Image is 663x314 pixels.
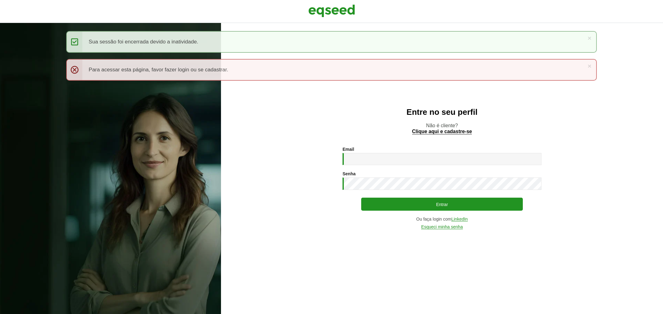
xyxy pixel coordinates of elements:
[421,225,463,229] a: Esqueci minha senha
[66,31,596,53] div: Sua sessão foi encerrada devido a inatividade.
[343,172,356,176] label: Senha
[343,147,354,151] label: Email
[233,108,651,117] h2: Entre no seu perfil
[233,123,651,134] p: Não é cliente?
[451,217,468,222] a: LinkedIn
[343,217,541,222] div: Ou faça login com
[587,35,591,41] a: ×
[361,198,523,211] button: Entrar
[66,59,596,81] div: Para acessar esta página, favor fazer login ou se cadastrar.
[308,3,355,19] img: EqSeed Logo
[587,63,591,69] a: ×
[412,129,472,134] a: Clique aqui e cadastre-se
